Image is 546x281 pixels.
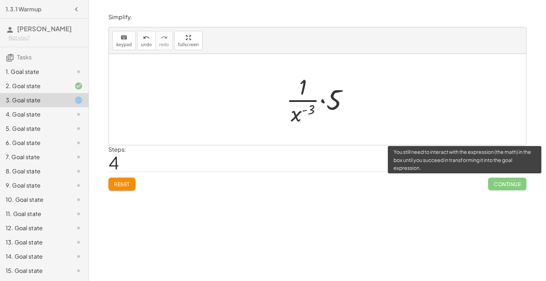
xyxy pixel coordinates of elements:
[6,181,63,190] div: 9. Goal state
[74,153,83,161] i: Task not started.
[161,33,167,42] i: redo
[112,31,136,50] button: keyboardkeypad
[6,238,63,247] div: 13. Goal state
[74,210,83,218] i: Task not started.
[74,181,83,190] i: Task not started.
[17,53,32,61] span: Tasks
[108,178,135,190] button: Reset
[74,238,83,247] i: Task not started.
[9,34,83,41] div: Not you?
[174,31,203,50] button: fullscreen
[6,96,63,104] div: 3. Goal state
[74,252,83,261] i: Task not started.
[143,33,150,42] i: undo
[6,139,63,147] div: 6. Goal state
[6,82,63,90] div: 2. Goal state
[159,42,169,47] span: redo
[6,167,63,175] div: 8. Goal state
[74,266,83,275] i: Task not started.
[17,25,72,33] span: [PERSON_NAME]
[74,167,83,175] i: Task not started.
[74,124,83,133] i: Task not started.
[6,110,63,119] div: 4. Goal state
[137,31,156,50] button: undoundo
[6,224,63,232] div: 12. Goal state
[74,96,83,104] i: Task started.
[108,146,126,153] label: Steps:
[6,252,63,261] div: 14. Goal state
[74,195,83,204] i: Task not started.
[108,13,526,21] p: Simplify.
[6,5,42,13] h4: 1.3.1 Warmup
[141,42,152,47] span: undo
[74,82,83,90] i: Task finished and correct.
[108,152,119,173] span: 4
[114,181,130,187] span: Reset
[74,110,83,119] i: Task not started.
[6,210,63,218] div: 11. Goal state
[155,31,173,50] button: redoredo
[74,67,83,76] i: Task not started.
[74,139,83,147] i: Task not started.
[6,67,63,76] div: 1. Goal state
[6,195,63,204] div: 10. Goal state
[116,42,132,47] span: keypad
[178,42,199,47] span: fullscreen
[6,153,63,161] div: 7. Goal state
[6,124,63,133] div: 5. Goal state
[121,33,127,42] i: keyboard
[74,224,83,232] i: Task not started.
[6,266,63,275] div: 15. Goal state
